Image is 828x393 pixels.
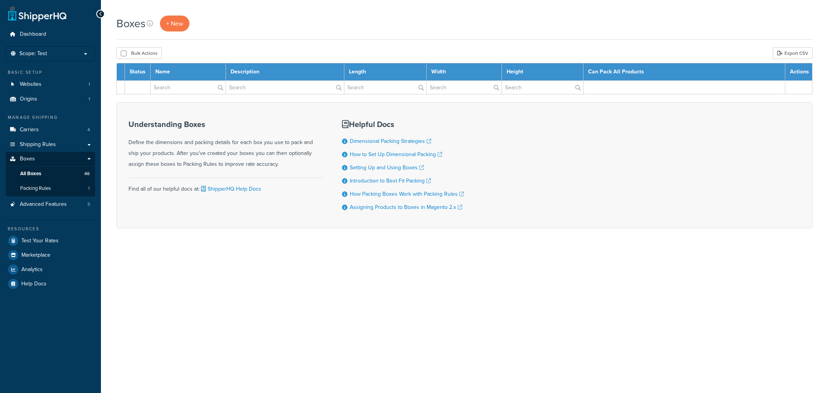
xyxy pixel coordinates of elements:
a: How Packing Boxes Work with Packing Rules [350,190,464,198]
th: Length [344,63,426,81]
h3: Understanding Boxes [128,120,323,129]
a: ShipperHQ Help Docs [200,185,261,193]
a: Dimensional Packing Strategies [350,137,431,145]
a: Introduction to Best Fit Packing [350,177,431,185]
input: Search [151,81,226,94]
a: Boxes [6,152,95,166]
li: Boxes [6,152,95,196]
span: Test Your Rates [21,238,59,244]
span: + New [166,19,183,28]
th: Actions [785,63,812,81]
button: Bulk Actions [116,47,162,59]
h3: Helpful Docs [342,120,464,129]
span: 1 [89,96,90,103]
li: Packing Rules [6,181,95,196]
span: 4 [87,127,90,133]
div: Basic Setup [6,69,95,76]
a: + New [160,16,189,31]
input: Search [226,81,344,94]
span: Advanced Features [20,201,67,208]
a: How to Set Up Dimensional Packing [350,150,442,158]
span: Websites [20,81,42,88]
input: Search [344,81,426,94]
div: Manage Shipping [6,114,95,121]
span: Marketplace [21,252,50,259]
span: 46 [84,170,90,177]
a: Dashboard [6,27,95,42]
a: Websites 1 [6,77,95,92]
a: Test Your Rates [6,234,95,248]
span: Shipping Rules [20,141,56,148]
span: Scope: Test [19,50,47,57]
span: Carriers [20,127,39,133]
a: Setting Up and Using Boxes [350,163,424,172]
li: Websites [6,77,95,92]
input: Search [427,81,502,94]
a: Export CSV [773,47,812,59]
th: Width [427,63,502,81]
li: All Boxes [6,167,95,181]
h1: Boxes [116,16,146,31]
a: Assigning Products to Boxes in Magento 2.x [350,203,462,211]
span: Dashboard [20,31,46,38]
th: Status [125,63,151,81]
a: Origins 1 [6,92,95,106]
a: Marketplace [6,248,95,262]
span: Boxes [20,156,35,162]
span: Help Docs [21,281,47,287]
th: Height [502,63,583,81]
li: Origins [6,92,95,106]
a: Shipping Rules [6,137,95,152]
span: 3 [87,201,90,208]
input: Search [502,81,583,94]
a: Carriers 4 [6,123,95,137]
th: Can Pack All Products [583,63,785,81]
a: Help Docs [6,277,95,291]
a: Advanced Features 3 [6,197,95,212]
a: ShipperHQ Home [8,6,66,21]
li: Advanced Features [6,197,95,212]
span: Origins [20,96,37,103]
span: 1 [88,185,90,192]
span: 1 [89,81,90,88]
div: Define the dimensions and packing details for each box you use to pack and ship your products. Af... [128,120,323,170]
div: Resources [6,226,95,232]
div: Find all of our helpful docs at: [128,177,323,195]
a: Analytics [6,263,95,276]
a: All Boxes 46 [6,167,95,181]
li: Carriers [6,123,95,137]
span: Analytics [21,266,43,273]
th: Name [151,63,226,81]
span: All Boxes [20,170,41,177]
th: Description [226,63,344,81]
span: Packing Rules [20,185,51,192]
a: Packing Rules 1 [6,181,95,196]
